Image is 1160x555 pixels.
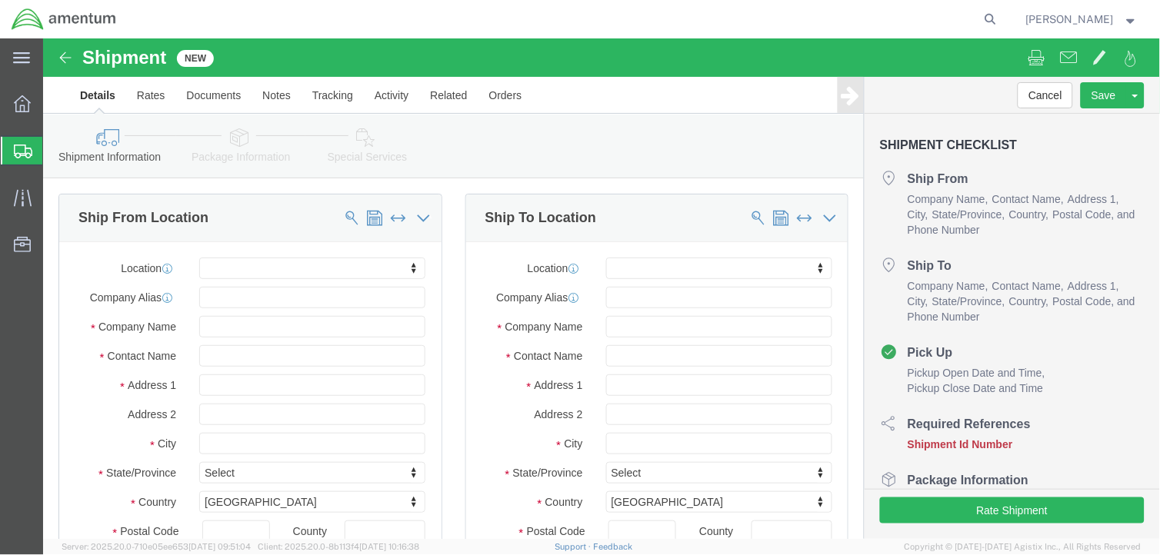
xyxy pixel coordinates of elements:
[258,542,419,551] span: Client: 2025.20.0-8b113f4
[905,540,1142,553] span: Copyright © [DATE]-[DATE] Agistix Inc., All Rights Reserved
[555,542,594,551] a: Support
[62,542,251,551] span: Server: 2025.20.0-710e05ee653
[11,8,117,31] img: logo
[1026,11,1114,28] span: Alexis Rivera
[359,542,419,551] span: [DATE] 10:16:38
[1025,10,1139,28] button: [PERSON_NAME]
[593,542,632,551] a: Feedback
[188,542,251,551] span: [DATE] 09:51:04
[43,38,1160,539] iframe: FS Legacy Container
